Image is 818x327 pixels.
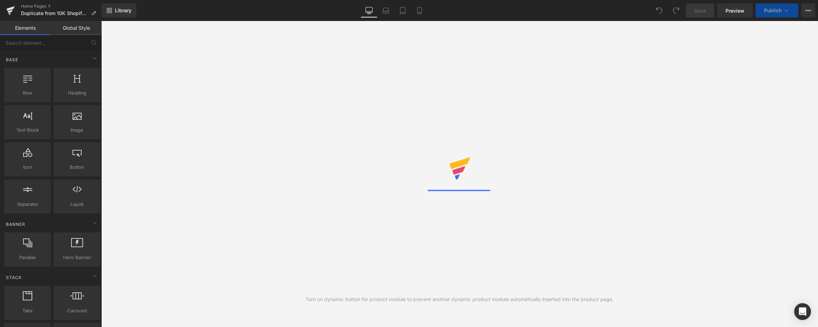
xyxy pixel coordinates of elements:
[56,163,98,171] span: Button
[6,254,49,261] span: Parallax
[669,4,683,18] button: Redo
[6,201,49,208] span: Separator
[794,303,811,320] div: Open Intercom Messenger
[56,89,98,97] span: Heading
[411,4,428,18] a: Mobile
[51,21,102,35] a: Global Style
[764,8,782,13] span: Publish
[115,7,131,14] span: Library
[717,4,753,18] a: Preview
[56,201,98,208] span: Liquid
[5,274,22,281] span: Stack
[21,4,102,9] a: Home Pages
[6,307,49,314] span: Tabs
[377,4,394,18] a: Laptop
[56,307,98,314] span: Carousel
[56,126,98,134] span: Image
[652,4,666,18] button: Undo
[756,4,798,18] button: Publish
[361,4,377,18] a: Desktop
[21,11,88,16] span: Duplicate from 10K Shopify Award Case Study
[6,163,49,171] span: Icon
[801,4,815,18] button: More
[6,89,49,97] span: Row
[306,295,614,303] div: Turn on dynamic button for product module to prevent another dynamic product module automatically...
[694,7,706,14] span: Save
[56,254,98,261] span: Hero Banner
[725,7,744,14] span: Preview
[394,4,411,18] a: Tablet
[5,221,26,228] span: Banner
[102,4,136,18] a: New Library
[5,56,19,63] span: Base
[6,126,49,134] span: Text Block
